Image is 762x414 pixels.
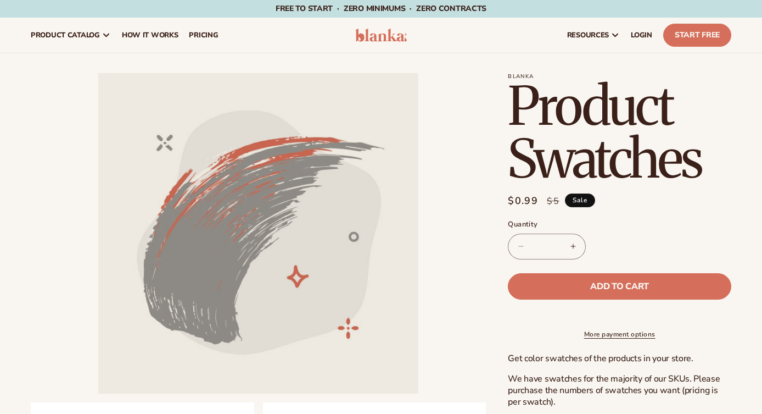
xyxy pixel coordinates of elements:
[25,18,116,53] a: product catalog
[508,219,731,230] label: Quantity
[562,18,625,53] a: resources
[122,31,178,40] span: How It Works
[631,31,652,40] span: LOGIN
[183,18,223,53] a: pricing
[508,353,731,365] p: Get color swatches of the products in your store.
[116,18,184,53] a: How It Works
[508,329,731,339] a: More payment options
[508,194,538,208] span: $0.99
[355,29,407,42] img: logo
[547,195,559,208] s: $5
[508,273,731,300] button: Add to cart
[508,373,731,407] p: We have swatches for the majority of our SKUs. Please purchase the numbers of swatches you want (...
[590,282,648,291] span: Add to cart
[508,80,731,185] h1: Product Swatches
[567,31,609,40] span: resources
[663,24,731,47] a: Start Free
[565,194,595,207] span: Sale
[276,3,486,14] span: Free to start · ZERO minimums · ZERO contracts
[625,18,658,53] a: LOGIN
[31,31,100,40] span: product catalog
[189,31,218,40] span: pricing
